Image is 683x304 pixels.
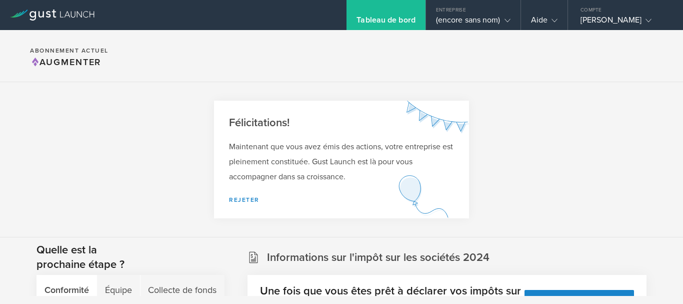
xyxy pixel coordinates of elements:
font: Collecte de fonds [148,284,216,295]
font: Félicitations! [229,116,289,129]
font: Abonnement actuel [30,47,108,54]
div: Widget de chat [633,256,683,304]
font: Aide [531,15,547,25]
iframe: Widget de discussion [633,256,683,304]
font: Compte [580,7,602,13]
font: Conformité [44,284,89,295]
font: Tableau de bord [356,15,415,25]
font: Augmenter [39,57,101,68]
font: Quelle est la prochaine étape ? [36,243,124,271]
font: Rejeter [229,196,259,203]
font: Informations sur l'impôt sur les sociétés 2024 [267,251,489,264]
font: Maintenant que vous avez émis des actions, votre entreprise est pleinement constituée. Gust Launc... [229,142,453,182]
font: [PERSON_NAME] [580,15,641,25]
font: (encore sans nom) [436,15,500,25]
font: Entreprise [436,7,466,13]
font: Équipe [105,284,132,295]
